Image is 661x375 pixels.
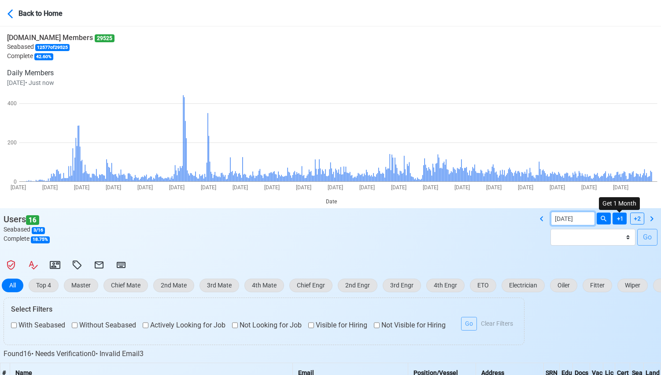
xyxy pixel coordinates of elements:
[338,279,377,292] button: 2nd Engr
[244,279,284,292] button: 4th Mate
[550,279,577,292] button: Oiler
[103,279,148,292] button: Chief Mate
[326,199,337,205] text: Date
[383,279,421,292] button: 3rd Engr
[11,305,517,313] h6: Select Filters
[106,184,121,191] text: [DATE]
[7,33,114,42] h6: [DOMAIN_NAME] Members
[35,44,70,51] span: 12577 of 29525
[308,320,314,331] input: Visible for Hiring
[264,184,280,191] text: [DATE]
[289,279,332,292] button: Chief Engr
[31,236,50,243] span: 18.75 %
[613,184,628,191] text: [DATE]
[143,320,225,331] label: Actively Looking for Job
[26,215,39,225] span: 16
[137,184,153,191] text: [DATE]
[232,320,238,331] input: Not Looking for Job
[199,279,239,292] button: 3rd Mate
[169,184,185,191] text: [DATE]
[550,184,565,191] text: [DATE]
[617,279,648,292] button: Wiper
[486,184,502,191] text: [DATE]
[374,320,380,331] input: Not Visible for Hiring
[29,279,59,292] button: Top 4
[72,320,136,331] label: Without Seabased
[637,229,657,246] button: Go
[14,179,17,185] text: 0
[423,184,438,191] text: [DATE]
[7,140,17,146] text: 200
[328,184,343,191] text: [DATE]
[34,53,53,60] span: 42.60 %
[7,42,114,51] p: Seabased
[7,100,17,107] text: 400
[581,184,597,191] text: [DATE]
[18,7,85,19] div: Back to Home
[233,184,248,191] text: [DATE]
[72,320,78,331] input: Without Seabased
[391,184,406,191] text: [DATE]
[74,184,89,191] text: [DATE]
[518,184,533,191] text: [DATE]
[2,279,23,292] button: All
[374,320,446,331] label: Not Visible for Hiring
[599,197,640,210] div: Get 1 Month
[64,279,98,292] button: Master
[153,279,194,292] button: 2nd Mate
[7,68,114,78] p: Daily Members
[95,34,114,42] span: 29525
[232,320,302,331] label: Not Looking for Job
[11,320,65,331] label: With Seabased
[7,78,114,88] p: [DATE] • Just now
[32,227,45,234] span: 3 / 16
[502,279,545,292] button: Electrician
[7,3,85,23] button: Back to Home
[143,320,148,331] input: Actively Looking for Job
[583,279,612,292] button: Fitter
[461,317,477,331] button: Go
[7,51,114,61] p: Complete
[11,320,17,331] input: With Seabased
[201,184,216,191] text: [DATE]
[426,279,465,292] button: 4th Engr
[308,320,367,331] label: Visible for Hiring
[454,184,470,191] text: [DATE]
[296,184,311,191] text: [DATE]
[11,184,26,191] text: [DATE]
[470,279,496,292] button: ETO
[359,184,375,191] text: [DATE]
[42,184,58,191] text: [DATE]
